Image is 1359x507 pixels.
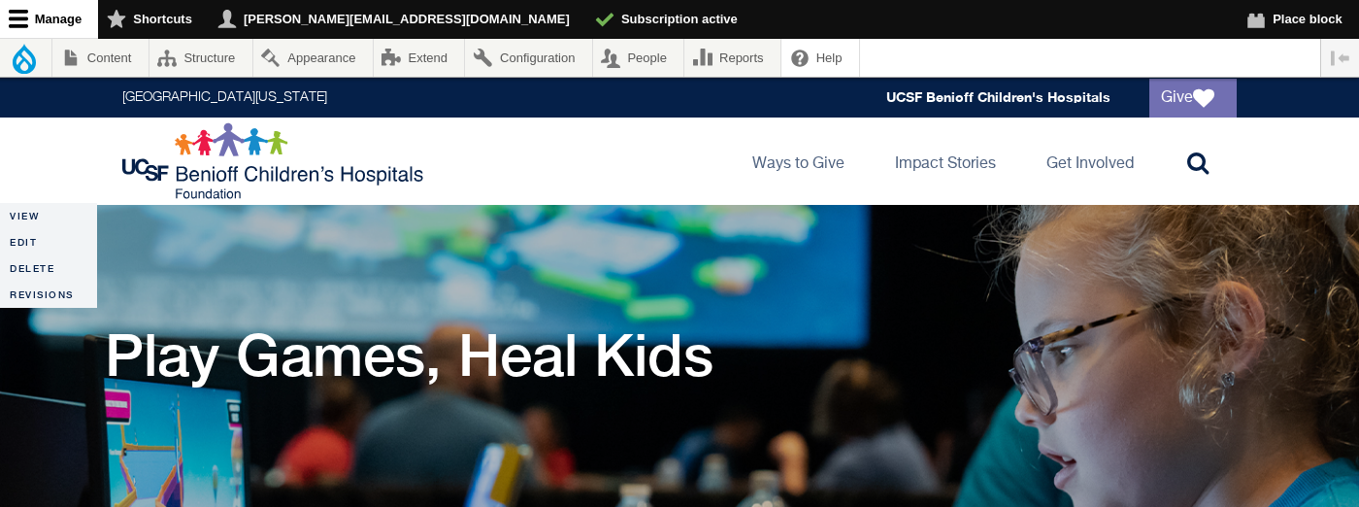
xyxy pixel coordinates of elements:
a: UCSF Benioff Children's Hospitals [886,89,1110,106]
a: Help [781,39,859,77]
a: [GEOGRAPHIC_DATA][US_STATE] [122,91,327,105]
img: Logo for UCSF Benioff Children's Hospitals Foundation [122,122,428,200]
a: Give [1149,79,1237,118]
a: Configuration [465,39,591,77]
a: Appearance [253,39,373,77]
a: Get Involved [1031,118,1149,205]
a: Extend [374,39,465,77]
h1: Play Games, Heal Kids [105,321,713,389]
a: Ways to Give [737,118,860,205]
button: Vertical orientation [1321,39,1359,77]
a: Impact Stories [879,118,1011,205]
a: Structure [149,39,252,77]
a: Content [52,39,149,77]
a: Reports [684,39,780,77]
a: People [593,39,684,77]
